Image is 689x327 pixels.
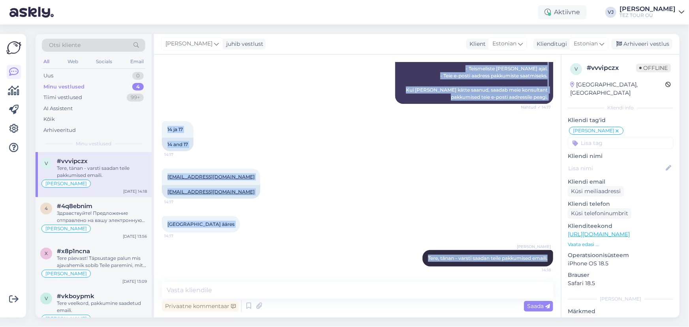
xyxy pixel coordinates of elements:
[57,255,147,269] div: Tere päevast! Täpsustage palun mis ajavahemik sobib Teile paremini, mitu reisijaid tuleb (kui lap...
[162,301,239,312] div: Privaatne kommentaar
[45,205,48,211] span: 4
[57,203,92,210] span: #4q8ebnim
[122,278,147,284] div: [DATE] 13:09
[533,40,567,48] div: Klienditugi
[167,126,183,132] span: 14 ja 17
[123,188,147,194] div: [DATE] 14:18
[527,303,550,310] span: Saada
[164,199,194,205] span: 14:17
[521,267,551,273] span: 14:18
[573,128,614,133] span: [PERSON_NAME]
[43,115,55,123] div: Kõik
[76,140,111,147] span: Minu vestlused
[43,72,53,80] div: Uus
[43,126,76,134] div: Arhiveeritud
[568,178,673,186] p: Kliendi email
[568,104,673,111] div: Kliendi info
[568,208,631,219] div: Küsi telefoninumbrit
[568,279,673,288] p: Safari 18.5
[45,226,87,231] span: [PERSON_NAME]
[395,41,553,104] div: Parima broneerimispakkumise leidmiseks vajame veidi rohkem teavet: - Teismeliste [PERSON_NAME] aj...
[167,189,255,195] a: [EMAIL_ADDRESS][DOMAIN_NAME]
[162,138,193,151] div: 14 and 17
[568,200,673,208] p: Kliendi telefon
[612,39,672,49] div: Arhiveeri vestlus
[568,152,673,160] p: Kliendi nimi
[605,7,616,18] div: VJ
[94,56,114,67] div: Socials
[587,63,636,73] div: # vvvipczx
[620,6,676,12] div: [PERSON_NAME]
[165,39,212,48] span: [PERSON_NAME]
[568,164,664,173] input: Lisa nimi
[620,6,684,19] a: [PERSON_NAME]TEZ TOUR OÜ
[57,158,88,165] span: #vvvipczx
[43,83,84,91] div: Minu vestlused
[428,255,548,261] span: Tere, tänan - varsti saadan teile pakkumised emaili.
[574,66,578,72] span: v
[568,231,630,238] a: [URL][DOMAIN_NAME]
[164,233,194,239] span: 14:17
[123,233,147,239] div: [DATE] 13:56
[570,81,665,97] div: [GEOGRAPHIC_DATA], [GEOGRAPHIC_DATA]
[45,295,48,301] span: v
[574,39,598,48] span: Estonian
[132,72,144,80] div: 0
[45,316,87,321] span: [PERSON_NAME]
[57,300,147,314] div: Tere veelkord, pakkumine saadetud emaili.
[57,210,147,224] div: Здравствуйте! Предложение отправлено на вашу электронную почту. Я жду вашего выбора и деталей ваш...
[129,56,145,67] div: Email
[521,104,551,110] span: Nähtud ✓ 14:17
[66,56,80,67] div: Web
[568,295,673,303] div: [PERSON_NAME]
[167,221,235,227] span: [GEOGRAPHIC_DATA] ääres
[57,293,94,300] span: #vkboypmk
[568,251,673,259] p: Operatsioonisüsteem
[223,40,263,48] div: juhib vestlust
[568,271,673,279] p: Brauser
[568,222,673,230] p: Klienditeekond
[568,259,673,268] p: iPhone OS 18.5
[492,39,516,48] span: Estonian
[49,41,81,49] span: Otsi kliente
[568,307,673,316] p: Märkmed
[127,94,144,101] div: 99+
[45,271,87,276] span: [PERSON_NAME]
[43,105,73,113] div: AI Assistent
[45,160,48,166] span: v
[45,181,87,186] span: [PERSON_NAME]
[636,64,671,72] span: Offline
[57,248,90,255] span: #x8p1ncna
[43,94,82,101] div: Tiimi vestlused
[45,250,48,256] span: x
[620,12,676,19] div: TEZ TOUR OÜ
[517,244,551,250] span: [PERSON_NAME]
[538,5,586,19] div: Aktiivne
[568,116,673,124] p: Kliendi tag'id
[42,56,51,67] div: All
[164,152,194,158] span: 14:17
[568,186,624,197] div: Küsi meiliaadressi
[568,137,673,149] input: Lisa tag
[6,40,21,55] img: Askly Logo
[568,241,673,248] p: Vaata edasi ...
[167,174,255,180] a: [EMAIL_ADDRESS][DOMAIN_NAME]
[132,83,144,91] div: 4
[57,165,147,179] div: Tere, tänan - varsti saadan teile pakkumised emaili.
[466,40,486,48] div: Klient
